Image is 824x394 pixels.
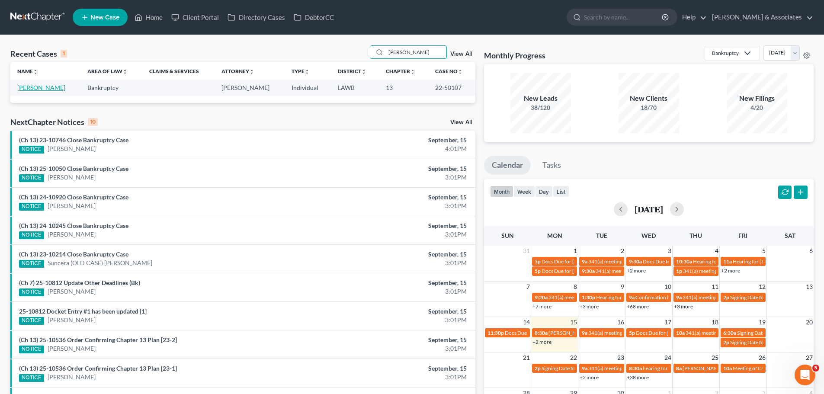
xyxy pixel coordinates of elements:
[33,69,38,74] i: unfold_more
[678,10,707,25] a: Help
[513,186,535,197] button: week
[323,307,467,316] div: September, 15
[90,14,119,21] span: New Case
[19,250,128,258] a: (Ch 13) 23-10214 Close Bankruptcy Case
[573,282,578,292] span: 8
[17,68,38,74] a: Nameunfold_more
[19,222,128,229] a: (Ch 13) 24-10245 Close Bankruptcy Case
[323,344,467,353] div: 3:01PM
[19,146,44,154] div: NOTICE
[505,330,576,336] span: Docs Due for [PERSON_NAME]
[289,10,338,25] a: DebtorCC
[48,316,96,324] a: [PERSON_NAME]
[19,365,177,372] a: (Ch 13) 25-10536 Order Confirming Chapter 13 Plan [23-1]
[643,258,741,265] span: Docs Due for [US_STATE][PERSON_NAME]
[693,258,760,265] span: Hearing for [PERSON_NAME]
[664,317,672,327] span: 17
[596,232,607,239] span: Tue
[323,250,467,259] div: September, 15
[676,330,685,336] span: 10a
[582,330,587,336] span: 9a
[727,93,787,103] div: New Filings
[323,364,467,373] div: September, 15
[331,80,379,96] td: LAWB
[569,352,578,363] span: 22
[80,80,142,96] td: Bankruptcy
[501,232,514,239] span: Sun
[19,136,128,144] a: (Ch 13) 23-10746 Close Bankruptcy Case
[664,282,672,292] span: 10
[484,156,531,175] a: Calendar
[683,294,766,301] span: 341(a) meeting for [PERSON_NAME]
[683,268,808,274] span: 341(a) meeting for [PERSON_NAME] [PERSON_NAME]
[805,282,814,292] span: 13
[596,268,679,274] span: 341(a) meeting for [PERSON_NAME]
[323,144,467,153] div: 4:01PM
[676,365,682,372] span: 8a
[721,267,740,274] a: +2 more
[616,317,625,327] span: 16
[582,294,595,301] span: 1:30p
[323,230,467,239] div: 3:01PM
[711,317,719,327] span: 18
[535,258,541,265] span: 5p
[323,336,467,344] div: September, 15
[723,294,729,301] span: 2p
[542,268,613,274] span: Docs Due for [PERSON_NAME]
[569,317,578,327] span: 15
[48,373,96,381] a: [PERSON_NAME]
[48,230,96,239] a: [PERSON_NAME]
[88,118,98,126] div: 10
[305,69,310,74] i: unfold_more
[627,267,646,274] a: +2 more
[48,144,96,153] a: [PERSON_NAME]
[582,365,587,372] span: 9a
[708,10,813,25] a: [PERSON_NAME] & Associates
[573,246,578,256] span: 1
[535,365,541,372] span: 2p
[223,10,289,25] a: Directory Cases
[410,69,415,74] i: unfold_more
[674,303,693,310] a: +3 more
[19,165,128,172] a: (Ch 13) 25-10050 Close Bankruptcy Case
[48,287,96,296] a: [PERSON_NAME]
[19,346,44,353] div: NOTICE
[510,93,571,103] div: New Leads
[522,317,531,327] span: 14
[19,203,44,211] div: NOTICE
[664,352,672,363] span: 24
[142,62,215,80] th: Claims & Services
[458,69,463,74] i: unfold_more
[620,282,625,292] span: 9
[215,80,285,96] td: [PERSON_NAME]
[19,193,128,201] a: (Ch 13) 24-10920 Close Bankruptcy Case
[323,202,467,210] div: 3:01PM
[723,330,736,336] span: 6:30a
[19,288,44,296] div: NOTICE
[19,260,44,268] div: NOTICE
[676,294,682,301] span: 9a
[522,246,531,256] span: 31
[535,268,541,274] span: 5p
[323,136,467,144] div: September, 15
[596,294,664,301] span: Hearing for [PERSON_NAME]
[292,68,310,74] a: Typeunfold_more
[733,258,800,265] span: Hearing for [PERSON_NAME]
[386,68,415,74] a: Chapterunfold_more
[249,69,254,74] i: unfold_more
[87,68,128,74] a: Area of Lawunfold_more
[542,365,670,372] span: Signing Date for [PERSON_NAME] and [PERSON_NAME]
[676,258,692,265] span: 10:30a
[167,10,223,25] a: Client Portal
[812,365,819,372] span: 5
[130,10,167,25] a: Home
[548,330,589,336] span: [PERSON_NAME]
[548,294,632,301] span: 341(a) meeting for [PERSON_NAME]
[379,80,428,96] td: 13
[61,50,67,58] div: 1
[808,246,814,256] span: 6
[450,119,472,125] a: View All
[490,186,513,197] button: month
[629,258,642,265] span: 9:30a
[667,246,672,256] span: 3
